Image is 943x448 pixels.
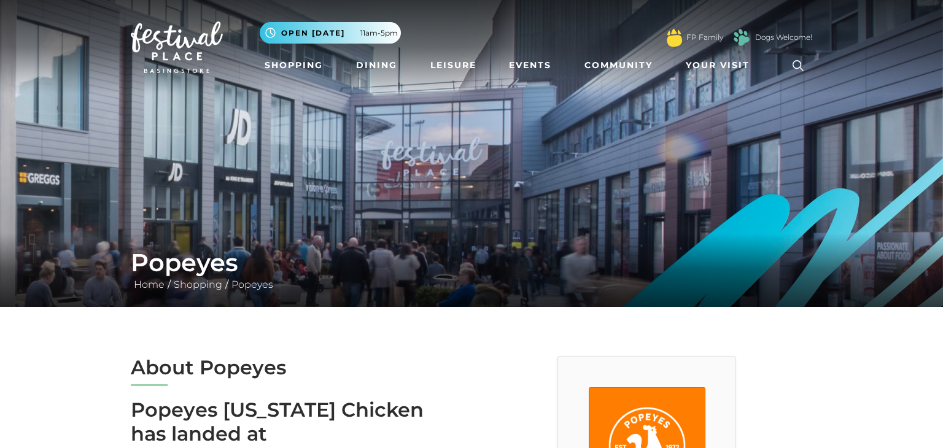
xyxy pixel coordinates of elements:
[122,248,821,292] div: / /
[686,32,723,43] a: FP Family
[504,54,556,77] a: Events
[755,32,812,43] a: Dogs Welcome!
[580,54,658,77] a: Community
[260,54,328,77] a: Shopping
[281,28,345,39] span: Open [DATE]
[681,54,761,77] a: Your Visit
[360,28,398,39] span: 11am-5pm
[686,59,750,72] span: Your Visit
[351,54,402,77] a: Dining
[131,21,223,73] img: Festival Place Logo
[260,22,401,44] button: Open [DATE] 11am-5pm
[228,279,276,290] a: Popeyes
[425,54,481,77] a: Leisure
[171,279,225,290] a: Shopping
[131,279,168,290] a: Home
[131,356,462,379] h2: About Popeyes
[131,248,812,277] h1: Popeyes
